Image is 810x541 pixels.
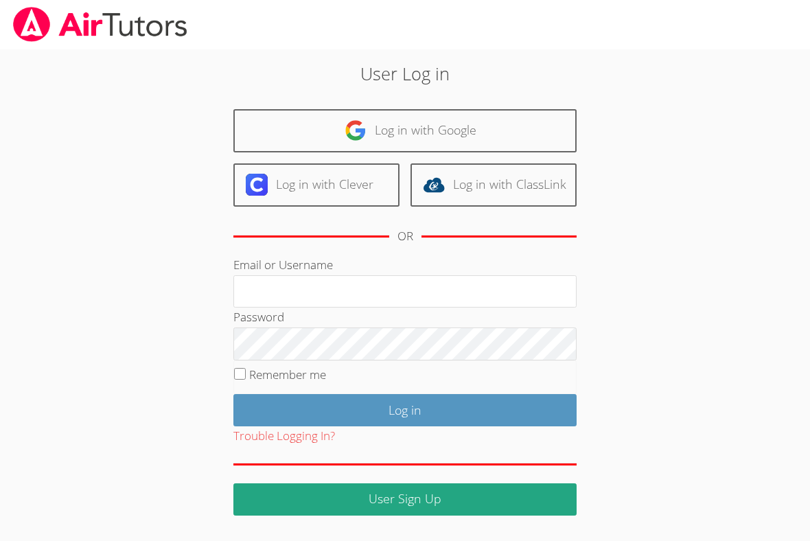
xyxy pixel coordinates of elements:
[233,163,400,207] a: Log in with Clever
[397,227,413,246] div: OR
[233,483,577,516] a: User Sign Up
[345,119,367,141] img: google-logo-50288ca7cdecda66e5e0955fdab243c47b7ad437acaf1139b6f446037453330a.svg
[233,109,577,152] a: Log in with Google
[410,163,577,207] a: Log in with ClassLink
[233,426,335,446] button: Trouble Logging In?
[423,174,445,196] img: classlink-logo-d6bb404cc1216ec64c9a2012d9dc4662098be43eaf13dc465df04b49fa7ab582.svg
[233,257,333,273] label: Email or Username
[12,7,189,42] img: airtutors_banner-c4298cdbf04f3fff15de1276eac7730deb9818008684d7c2e4769d2f7ddbe033.png
[233,309,284,325] label: Password
[233,394,577,426] input: Log in
[246,174,268,196] img: clever-logo-6eab21bc6e7a338710f1a6ff85c0baf02591cd810cc4098c63d3a4b26e2feb20.svg
[249,367,326,382] label: Remember me
[186,60,623,87] h2: User Log in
